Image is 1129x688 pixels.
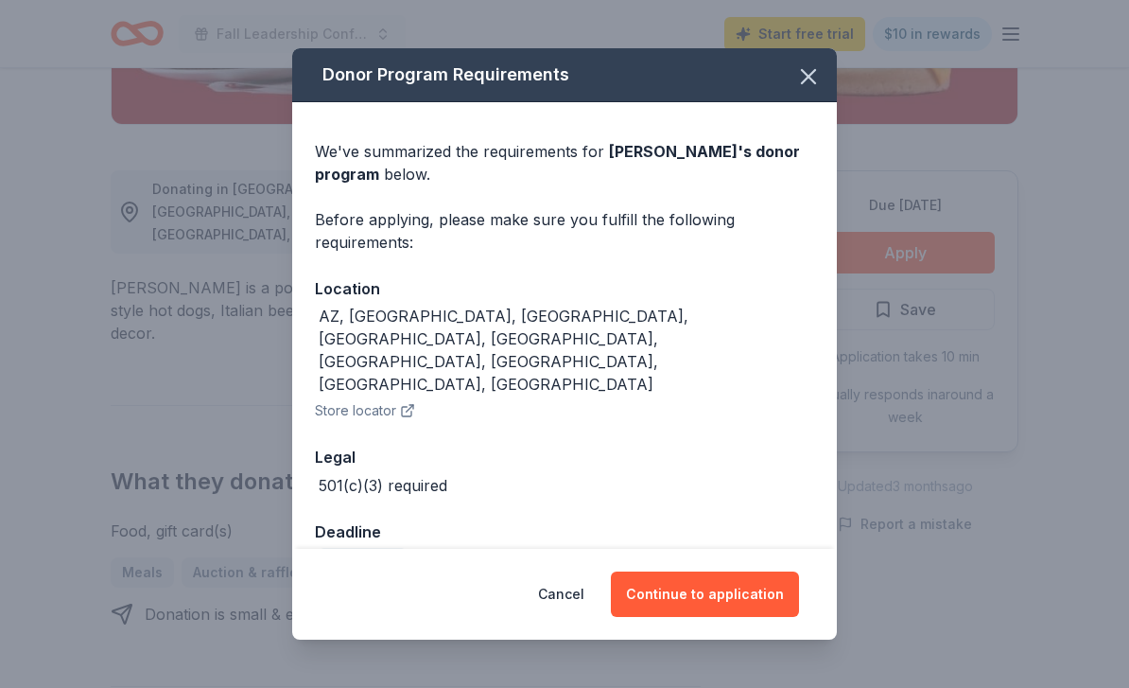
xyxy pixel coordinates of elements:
div: Due [DATE] [319,548,407,574]
button: Continue to application [611,572,799,617]
div: We've summarized the requirements for below. [315,140,814,185]
button: Store locator [315,399,415,422]
div: 501(c)(3) required [319,474,447,497]
div: Donor Program Requirements [292,48,837,102]
button: Cancel [538,572,584,617]
div: Before applying, please make sure you fulfill the following requirements: [315,208,814,254]
div: AZ, [GEOGRAPHIC_DATA], [GEOGRAPHIC_DATA], [GEOGRAPHIC_DATA], [GEOGRAPHIC_DATA], [GEOGRAPHIC_DATA]... [319,305,814,396]
div: Location [315,276,814,301]
div: Deadline [315,520,814,544]
div: Legal [315,445,814,469]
